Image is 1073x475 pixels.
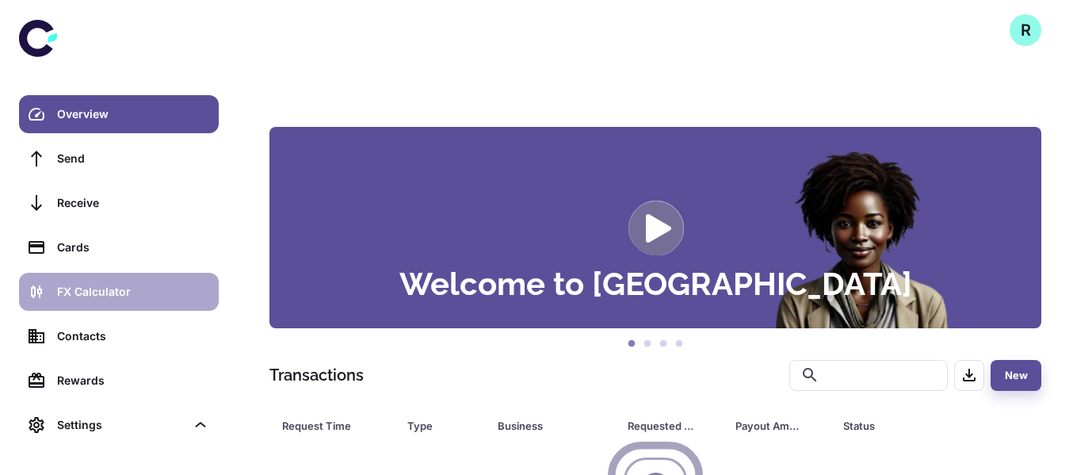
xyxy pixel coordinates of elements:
div: Request Time [282,415,368,437]
a: Overview [19,95,219,133]
div: Settings [19,406,219,444]
div: Status [843,415,955,437]
a: Rewards [19,362,219,400]
button: 3 [655,336,671,352]
div: FX Calculator [57,283,209,301]
span: Status [843,415,976,437]
a: Send [19,140,219,178]
button: 4 [671,336,687,352]
div: Contacts [57,328,209,345]
button: R [1010,14,1041,46]
div: Overview [57,105,209,123]
h1: Transactions [269,363,364,387]
div: Settings [57,416,185,434]
span: Type [407,415,479,437]
span: Requested Amount [628,415,716,437]
div: Rewards [57,372,209,389]
div: Type [407,415,458,437]
button: New [991,360,1041,391]
a: FX Calculator [19,273,219,311]
a: Cards [19,228,219,266]
div: Requested Amount [628,415,696,437]
a: Receive [19,184,219,222]
span: Request Time [282,415,388,437]
button: 1 [624,336,640,352]
div: Cards [57,239,209,256]
div: Payout Amount [735,415,804,437]
div: Send [57,150,209,167]
div: Receive [57,194,209,212]
h3: Welcome to [GEOGRAPHIC_DATA] [399,268,912,300]
a: Contacts [19,317,219,355]
span: Payout Amount [735,415,824,437]
button: 2 [640,336,655,352]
